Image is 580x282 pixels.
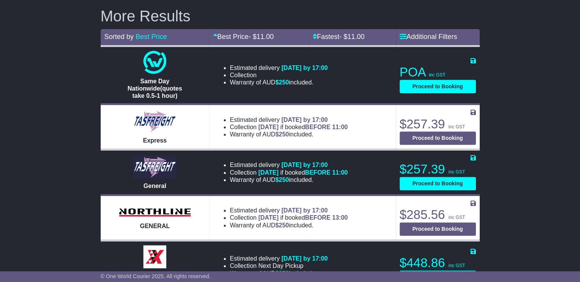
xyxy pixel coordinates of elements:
[117,206,193,219] img: Northline Distribution: GENERAL
[230,270,328,277] li: Warranty of AUD included.
[332,124,348,130] span: 11:00
[448,169,465,175] span: inc GST
[279,177,289,183] span: 250
[258,263,303,269] span: Next Day Pickup
[347,33,365,41] span: 11.00
[400,117,476,132] p: $257.39
[230,131,348,138] li: Warranty of AUD included.
[101,273,211,279] span: © One World Courier 2025. All rights reserved.
[400,65,476,80] p: POA
[400,222,476,236] button: Proceed to Booking
[257,33,274,41] span: 11.00
[279,131,289,138] span: 250
[230,222,348,229] li: Warranty of AUD included.
[230,71,328,79] li: Collection
[230,161,348,169] li: Estimated delivery
[133,156,177,178] img: Tasfreight: General
[101,8,480,24] h2: More Results
[230,262,328,269] li: Collection
[429,72,445,78] span: inc GST
[275,177,289,183] span: $
[143,51,166,74] img: One World Courier: Same Day Nationwide(quotes take 0.5-1 hour)
[313,33,365,41] a: Fastest- $11.00
[275,270,289,277] span: $
[281,65,328,71] span: [DATE] by 17:00
[332,169,348,176] span: 11:00
[136,33,167,41] a: Best Price
[249,33,274,41] span: - $
[281,117,328,123] span: [DATE] by 17:00
[230,116,348,123] li: Estimated delivery
[230,214,348,221] li: Collection
[281,207,328,214] span: [DATE] by 17:00
[400,80,476,93] button: Proceed to Booking
[448,124,465,130] span: inc GST
[258,124,347,130] span: if booked
[400,131,476,145] button: Proceed to Booking
[258,124,278,130] span: [DATE]
[279,79,289,86] span: 250
[275,79,289,86] span: $
[230,169,348,176] li: Collection
[400,207,476,222] p: $285.56
[448,263,465,268] span: inc GST
[275,131,289,138] span: $
[281,162,328,168] span: [DATE] by 17:00
[339,33,365,41] span: - $
[230,123,348,131] li: Collection
[448,215,465,220] span: inc GST
[400,33,457,41] a: Additional Filters
[143,137,167,144] span: Express
[400,177,476,190] button: Proceed to Booking
[230,79,328,86] li: Warranty of AUD included.
[305,214,331,221] span: BEFORE
[230,255,328,262] li: Estimated delivery
[275,222,289,229] span: $
[213,33,274,41] a: Best Price- $11.00
[279,222,289,229] span: 250
[143,183,166,189] span: General
[281,255,328,262] span: [DATE] by 17:00
[104,33,134,41] span: Sorted by
[258,214,347,221] span: if booked
[279,270,289,277] span: 250
[258,169,278,176] span: [DATE]
[258,169,347,176] span: if booked
[305,124,331,130] span: BEFORE
[332,214,348,221] span: 13:00
[133,110,177,133] img: Tasfreight: Express
[140,223,170,229] span: GENERAL
[230,176,348,183] li: Warranty of AUD included.
[143,245,166,268] img: Border Express: Express Bulk Service
[128,78,182,99] span: Same Day Nationwide(quotes take 0.5-1 hour)
[230,207,348,214] li: Estimated delivery
[305,169,331,176] span: BEFORE
[400,255,476,271] p: $448.86
[400,162,476,177] p: $257.39
[258,214,278,221] span: [DATE]
[230,64,328,71] li: Estimated delivery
